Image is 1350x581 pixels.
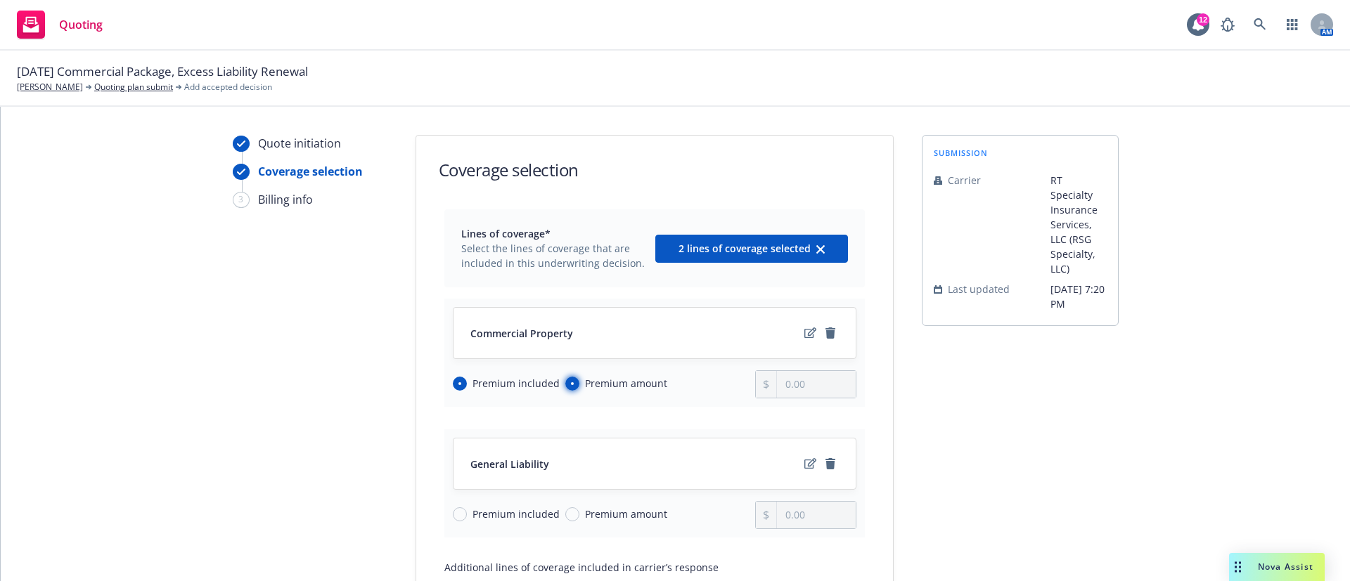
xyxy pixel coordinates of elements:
span: Premium amount [585,376,667,391]
div: 3 [233,192,250,208]
span: Carrier [948,173,981,188]
button: Nova Assist [1229,553,1325,581]
span: Select the lines of coverage that are included in this underwriting decision. [461,241,647,270]
div: Quote initiation [258,135,341,152]
span: General Liability [470,457,549,471]
input: 0.00 [777,371,855,398]
svg: clear selection [816,245,825,254]
a: Quoting plan submit [94,81,173,93]
div: Additional lines of coverage included in carrier’s response [444,560,865,575]
input: Premium included [453,377,467,391]
a: remove [822,325,839,341]
span: Premium included [472,376,560,391]
span: [DATE] Commercial Package, Excess Liability Renewal [17,63,308,81]
span: Nova Assist [1258,561,1313,573]
a: Search [1246,11,1274,39]
span: Lines of coverage* [461,226,647,241]
a: edit [802,325,819,341]
div: Coverage selection [258,163,363,180]
span: Commercial Property [470,326,573,341]
input: 0.00 [777,502,855,528]
div: Billing info [258,191,313,208]
span: Last updated [948,282,1010,296]
input: Premium amount [565,377,579,391]
a: Switch app [1278,11,1306,39]
div: 12 [1197,13,1209,26]
a: Report a Bug [1214,11,1242,39]
span: Premium amount [585,507,667,521]
button: 2 lines of coverage selectedclear selection [655,235,848,263]
div: Drag to move [1229,553,1247,581]
span: submission [934,147,988,159]
span: 2 lines of coverage selected [679,242,811,255]
a: [PERSON_NAME] [17,81,83,93]
span: Premium included [472,507,560,521]
h1: Coverage selection [439,158,579,181]
span: [DATE] 7:20 PM [1050,282,1107,311]
span: Add accepted decision [184,81,272,93]
a: edit [802,455,819,472]
a: Quoting [11,5,108,44]
span: RT Specialty Insurance Services, LLC (RSG Specialty, LLC) [1050,173,1107,276]
input: Premium amount [565,507,579,521]
span: Quoting [59,19,103,30]
input: Premium included [453,507,467,521]
a: remove [822,455,839,472]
